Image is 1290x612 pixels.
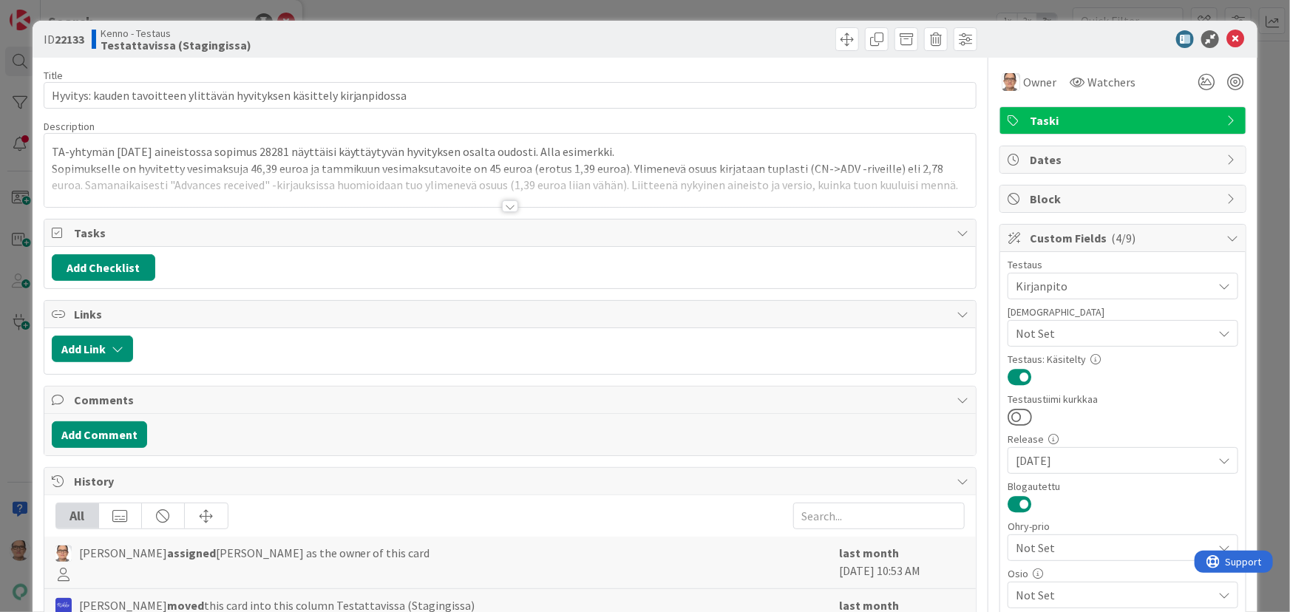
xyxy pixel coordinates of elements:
p: TA-yhtymän [DATE] aineistossa sopimus 28281 näyttäisi käyttäytyvän hyvityksen osalta oudosti. All... [52,143,969,160]
b: Testattavissa (Stagingissa) [101,39,251,51]
img: PK [1002,73,1020,91]
img: PK [55,545,72,562]
span: ( 4/9 ) [1111,231,1135,245]
span: Kenno - Testaus [101,27,251,39]
div: Ohry-prio [1008,521,1238,531]
button: Add Checklist [52,254,155,281]
span: History [74,472,950,490]
b: 22133 [55,32,84,47]
div: [DATE] 10:53 AM [839,544,965,581]
span: Support [31,2,67,20]
span: Owner [1023,73,1056,91]
span: Watchers [1087,73,1135,91]
label: Title [44,69,63,82]
p: Sopimukselle on hyvitetty vesimaksuja 46,39 euroa ja tammikuun vesimaksutavoite on 45 euroa (erot... [52,160,969,194]
span: Comments [74,391,950,409]
span: ID [44,30,84,48]
input: type card name here... [44,82,977,109]
span: Tasks [74,224,950,242]
span: Dates [1030,151,1219,169]
div: Blogautettu [1008,481,1238,492]
span: [PERSON_NAME] [PERSON_NAME] as the owner of this card [79,544,430,562]
div: Testaustiimi kurkkaa [1008,394,1238,404]
b: last month [839,545,899,560]
span: Taski [1030,112,1219,129]
input: Search... [793,503,965,529]
button: Add Comment [52,421,147,448]
span: Not Set [1016,324,1212,342]
span: Links [74,305,950,323]
span: Not Set [1016,586,1212,604]
span: Custom Fields [1030,229,1219,247]
span: Block [1030,190,1219,208]
div: Testaus [1008,259,1238,270]
div: [DEMOGRAPHIC_DATA] [1008,307,1238,317]
div: Osio [1008,568,1238,579]
b: assigned [167,545,216,560]
div: Testaus: Käsitelty [1008,354,1238,364]
button: Add Link [52,336,133,362]
span: Kirjanpito [1016,277,1212,295]
div: All [56,503,99,528]
span: Not Set [1016,537,1205,558]
div: Release [1008,434,1238,444]
span: [DATE] [1016,452,1212,469]
span: Description [44,120,95,133]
